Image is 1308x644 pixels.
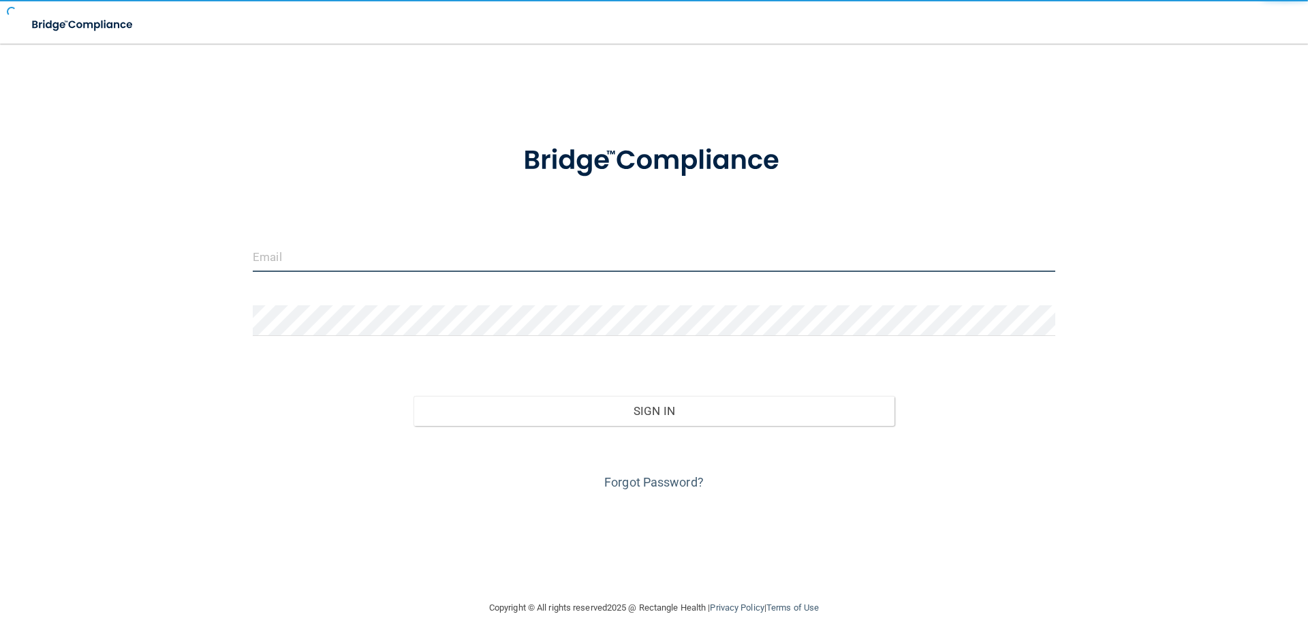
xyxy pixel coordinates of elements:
[405,586,903,630] div: Copyright © All rights reserved 2025 @ Rectangle Health | |
[20,11,146,39] img: bridge_compliance_login_screen.278c3ca4.svg
[253,241,1055,272] input: Email
[604,475,704,489] a: Forgot Password?
[495,125,813,196] img: bridge_compliance_login_screen.278c3ca4.svg
[710,602,764,613] a: Privacy Policy
[414,396,895,426] button: Sign In
[766,602,819,613] a: Terms of Use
